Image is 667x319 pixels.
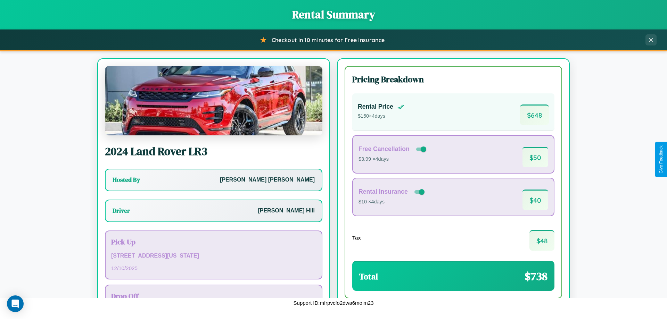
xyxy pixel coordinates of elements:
p: [PERSON_NAME] [PERSON_NAME] [220,175,315,185]
span: $ 48 [529,230,554,251]
h4: Rental Insurance [359,188,408,195]
img: Land Rover LR3 [105,66,322,135]
span: $ 40 [522,190,548,210]
h3: Hosted By [113,176,140,184]
span: Checkout in 10 minutes for Free Insurance [272,36,385,43]
p: $10 × 4 days [359,198,426,207]
span: $ 50 [522,147,548,167]
p: $ 150 × 4 days [358,112,404,121]
p: $3.99 × 4 days [359,155,428,164]
h2: 2024 Land Rover LR3 [105,144,322,159]
h3: Driver [113,207,130,215]
div: Open Intercom Messenger [7,295,24,312]
h3: Pricing Breakdown [352,74,554,85]
span: $ 738 [525,269,547,284]
p: [PERSON_NAME] Hill [258,206,315,216]
h4: Free Cancellation [359,145,410,153]
p: 12 / 10 / 2025 [111,263,316,273]
h3: Pick Up [111,237,316,247]
h3: Total [359,271,378,282]
h4: Tax [352,235,361,241]
h3: Drop Off [111,291,316,301]
div: Give Feedback [659,145,664,174]
p: [STREET_ADDRESS][US_STATE] [111,251,316,261]
span: $ 648 [520,104,549,125]
h4: Rental Price [358,103,393,110]
p: Support ID: mfrpvcfo2dwa6moim23 [294,298,374,308]
h1: Rental Summary [7,7,660,22]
